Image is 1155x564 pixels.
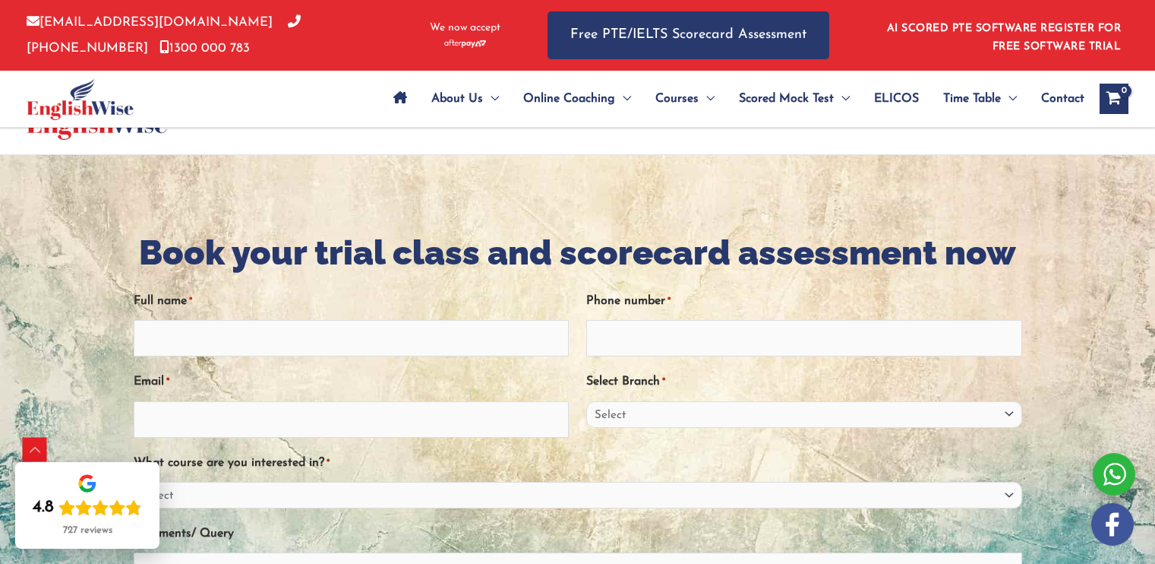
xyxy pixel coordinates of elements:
nav: Site Navigation: Main Menu [381,72,1084,125]
span: Menu Toggle [699,72,715,125]
span: Online Coaching [523,72,615,125]
label: Comments/ Query [134,521,234,547]
a: [EMAIL_ADDRESS][DOMAIN_NAME] [27,16,273,29]
aside: Header Widget 1 [878,11,1128,60]
span: We now accept [430,21,500,36]
a: Contact [1029,72,1084,125]
img: white-facebook.png [1091,503,1134,546]
span: Menu Toggle [483,72,499,125]
img: cropped-ew-logo [27,78,134,120]
a: ELICOS [862,72,931,125]
label: Phone number [586,289,671,314]
a: Scored Mock TestMenu Toggle [727,72,862,125]
h2: Book your trial class and scorecard assessment now [134,231,1022,276]
a: Online CoachingMenu Toggle [511,72,643,125]
span: Menu Toggle [834,72,850,125]
div: 727 reviews [63,524,112,537]
img: Afterpay-Logo [444,40,486,48]
span: Courses [655,72,699,125]
label: Full name [134,289,192,314]
span: Menu Toggle [1001,72,1017,125]
a: [PHONE_NUMBER] [27,16,301,54]
a: AI SCORED PTE SOFTWARE REGISTER FOR FREE SOFTWARE TRIAL [887,23,1122,52]
a: CoursesMenu Toggle [643,72,727,125]
span: ELICOS [874,72,919,125]
div: 4.8 [33,497,54,518]
span: Menu Toggle [615,72,631,125]
a: 1300 000 783 [159,42,250,55]
a: About UsMenu Toggle [419,72,511,125]
label: Email [134,369,169,394]
a: View Shopping Cart, empty [1100,84,1128,114]
span: Contact [1041,72,1084,125]
a: Time TableMenu Toggle [931,72,1029,125]
div: Rating: 4.8 out of 5 [33,497,142,518]
label: Select Branch [586,369,665,394]
span: Scored Mock Test [739,72,834,125]
span: Time Table [943,72,1001,125]
label: What course are you interested in? [134,451,330,476]
a: Free PTE/IELTS Scorecard Assessment [548,11,829,59]
span: About Us [431,72,483,125]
